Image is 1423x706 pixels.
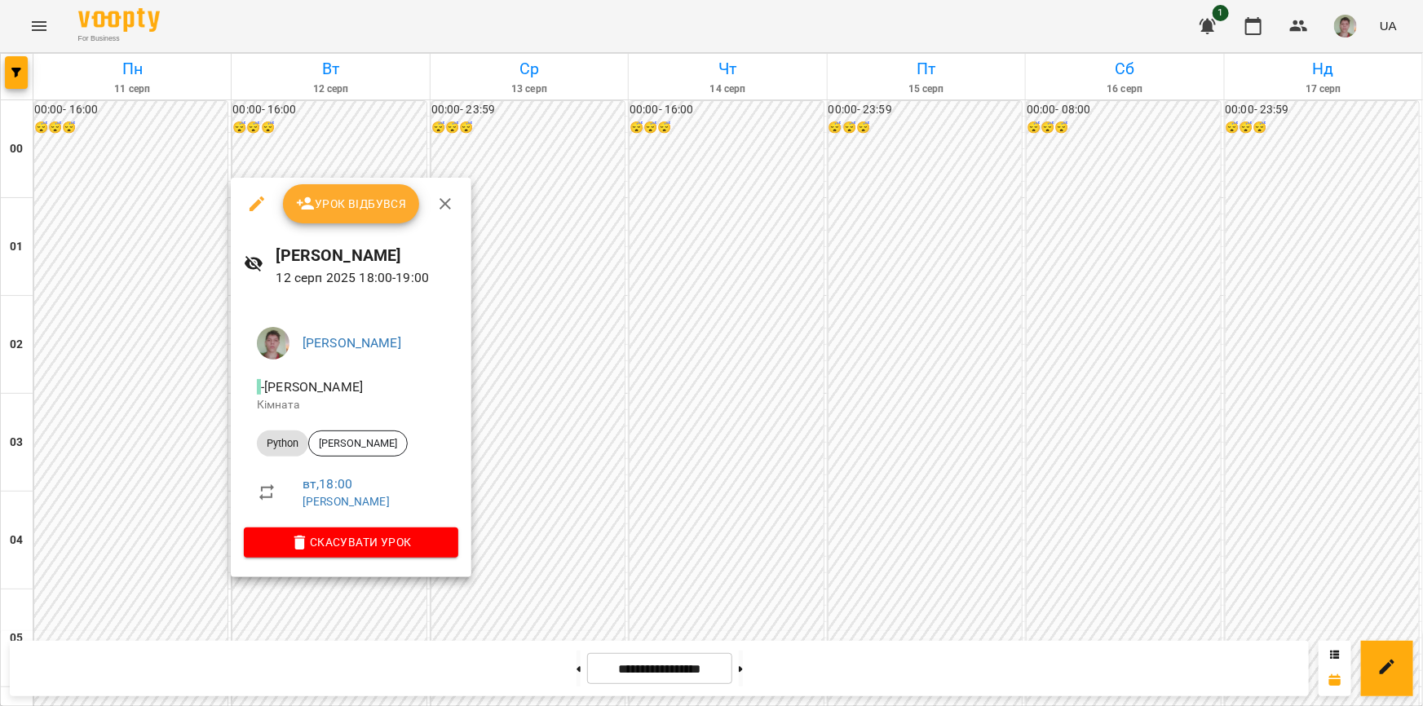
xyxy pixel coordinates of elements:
span: Скасувати Урок [257,532,445,552]
span: - [PERSON_NAME] [257,379,366,395]
span: Урок відбувся [296,194,407,214]
span: [PERSON_NAME] [309,436,407,451]
p: Кімната [257,397,445,413]
a: [PERSON_NAME] [303,335,401,351]
h6: [PERSON_NAME] [276,243,458,268]
div: [PERSON_NAME] [308,430,408,457]
img: 3644c6762f5be8525aa1697e18c5a872.jpg [257,327,289,360]
button: Урок відбувся [283,184,420,223]
button: Скасувати Урок [244,527,458,557]
a: [PERSON_NAME] [303,495,390,508]
span: Python [257,436,308,451]
a: вт , 18:00 [303,476,352,492]
p: 12 серп 2025 18:00 - 19:00 [276,268,458,288]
